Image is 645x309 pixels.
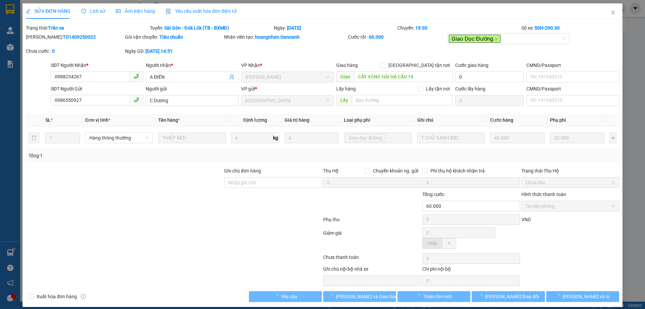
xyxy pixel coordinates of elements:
[550,117,566,123] span: Phụ phí
[336,293,400,300] span: [PERSON_NAME] và Giao hàng
[224,177,322,188] input: Ghi chú đơn hàng
[416,294,423,299] span: loading
[610,132,616,143] button: plus
[146,62,238,69] div: Người nhận
[81,294,86,299] span: info-circle
[415,114,487,127] th: Ghi chú
[423,293,452,300] span: Thêm ĐH mới
[85,117,111,123] span: Đơn vị tính
[455,86,485,91] label: Cước lấy hàng
[255,34,300,40] b: hoangnhan.tienoanh
[336,63,358,68] span: Giao hàng
[323,168,339,173] span: Thu Hộ
[26,47,124,55] div: Chưa cước :
[521,24,620,32] div: Số xe:
[245,72,330,82] span: Cư Kuin
[241,85,334,92] div: VP gửi
[422,265,520,275] div: Chi phí nội bộ
[610,10,616,15] span: close
[563,293,610,300] span: [PERSON_NAME] và In
[397,24,521,32] div: Chuyến:
[125,47,223,55] div: Ngày GD:
[354,71,453,82] input: Dọc đường
[417,132,485,143] input: Ghi Chú
[29,152,249,159] div: Tổng: 1
[245,95,330,106] span: Thủ Đức
[386,62,453,69] span: [GEOGRAPHIC_DATA] tận nơi
[336,71,354,82] span: Giao
[521,192,566,197] label: Hình thức thanh toán
[349,134,382,142] span: Giao dọc đường
[447,241,451,246] span: %
[273,24,397,32] div: Ngày:
[397,291,470,302] button: Thêm ĐH mới
[281,293,297,300] span: Yêu cầu
[415,25,427,31] b: 19:30
[322,229,422,252] div: Giảm giá
[241,63,260,68] span: VP Nhận
[352,95,453,106] input: Dọc đường
[158,132,226,143] input: VD: Bàn, Ghế
[455,63,488,68] label: Cước giao hàng
[422,192,444,197] span: Tổng cước
[428,167,487,175] span: Phí thu hộ khách nhận trả
[322,216,422,228] div: Phụ thu
[51,85,143,92] div: SĐT Người Gửi
[526,85,619,92] div: CMND/Passport
[224,168,261,173] label: Ghi chú đơn hàng
[164,25,229,31] b: Sài Gòn - Đăk Lăk (TB - BXMĐ)
[285,117,309,123] span: Giá trị hàng
[116,8,155,14] span: Ảnh kiện hàng
[455,95,524,106] input: Cước lấy hàng
[336,95,352,106] span: Lấy
[348,33,446,41] div: Cước rồi :
[604,3,622,22] button: Close
[370,167,421,175] span: Chuyển khoản ng. gửi
[243,117,267,123] span: Định lượng
[323,291,396,302] button: [PERSON_NAME] và Giao hàng
[26,9,31,13] span: edit
[455,72,524,82] input: Cước giao hàng
[346,134,385,142] span: Giao dọc đường
[521,167,619,175] div: Trạng thái Thu Hộ
[534,25,560,31] b: 50H-290.30
[51,62,143,69] div: SĐT Người Nhận
[34,293,80,300] span: Xuất hóa đơn hàng
[322,254,422,265] div: Chưa thanh toán
[287,25,301,31] b: [DATE]
[525,178,615,188] span: Chưa thu
[29,132,39,143] button: delete
[63,34,96,40] b: TD1409250022
[526,62,619,69] div: CMND/Passport
[125,33,223,41] div: Gói vận chuyển:
[249,291,322,302] button: Yêu cầu
[341,114,414,127] th: Loại phụ phí
[336,86,356,91] span: Lấy hàng
[369,34,384,40] b: 60.000
[89,133,149,143] span: Hàng thông thường
[116,9,121,13] span: picture
[81,9,86,13] span: clock-circle
[329,294,336,299] span: loading
[273,294,281,299] span: loading
[81,8,105,14] span: Lịch sử
[472,291,545,302] button: [PERSON_NAME] thay đổi
[285,132,339,143] input: 0
[146,85,238,92] div: Người gửi
[494,38,498,41] span: close
[224,33,347,41] div: Nhân viên tạo:
[166,9,171,14] img: icon
[428,241,437,246] span: VND
[490,132,545,143] input: 0
[134,97,139,103] span: phone
[490,117,513,123] span: Cước hàng
[525,201,615,211] span: Tại văn phòng
[26,33,124,41] div: [PERSON_NAME]:
[25,24,149,32] div: Trạng thái:
[159,34,183,40] b: Tiêu chuẩn
[478,294,485,299] span: loading
[272,132,279,143] span: kg
[229,74,234,80] span: user-add
[521,217,531,222] span: VND
[149,24,273,32] div: Tuyến:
